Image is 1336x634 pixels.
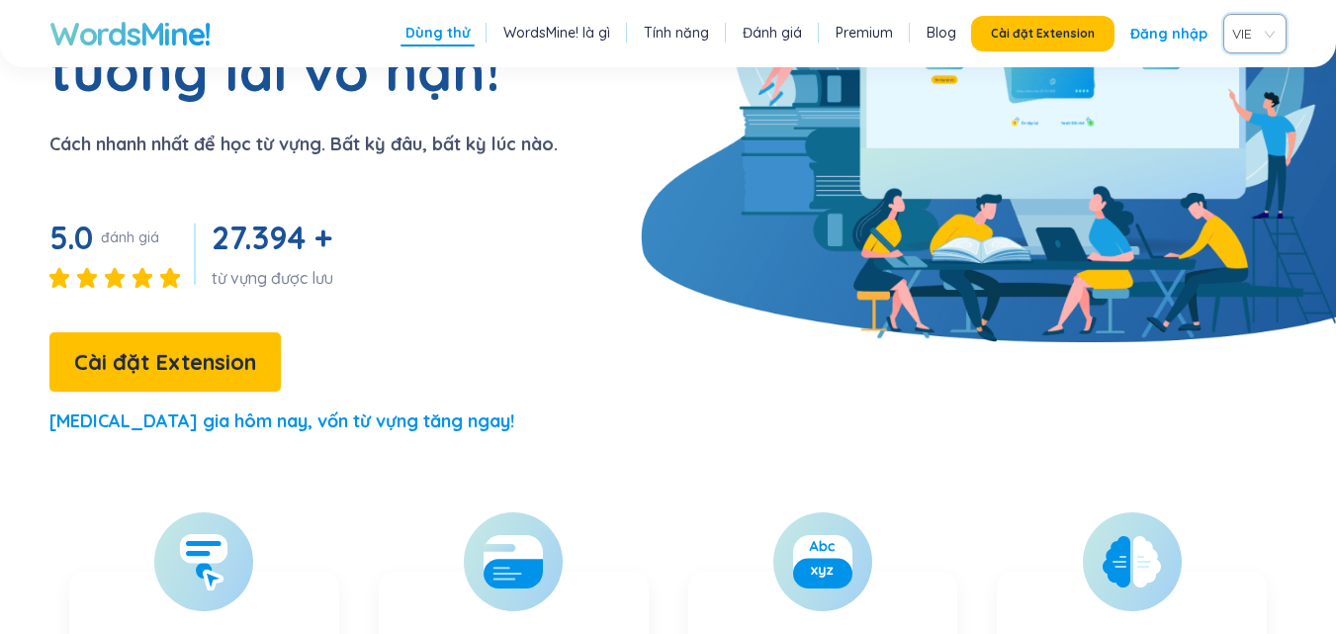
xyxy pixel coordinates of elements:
[644,23,709,43] a: Tính năng
[49,332,281,392] button: Cài đặt Extension
[49,14,211,53] a: WordsMine!
[971,16,1114,51] button: Cài đặt Extension
[49,218,93,257] span: 5.0
[927,23,956,43] a: Blog
[101,227,159,247] div: đánh giá
[503,23,610,43] a: WordsMine! là gì
[49,408,514,435] p: [MEDICAL_DATA] gia hôm nay, vốn từ vựng tăng ngay!
[743,23,802,43] a: Đánh giá
[1232,19,1270,48] span: VIE
[49,131,558,158] p: Cách nhanh nhất để học từ vựng. Bất kỳ đâu, bất kỳ lúc nào.
[49,354,281,374] a: Cài đặt Extension
[991,26,1095,42] span: Cài đặt Extension
[1130,16,1207,51] a: Đăng nhập
[405,23,470,43] a: Dùng thử
[836,23,893,43] a: Premium
[212,267,339,289] div: từ vựng được lưu
[74,345,256,380] span: Cài đặt Extension
[212,218,331,257] span: 27.394 +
